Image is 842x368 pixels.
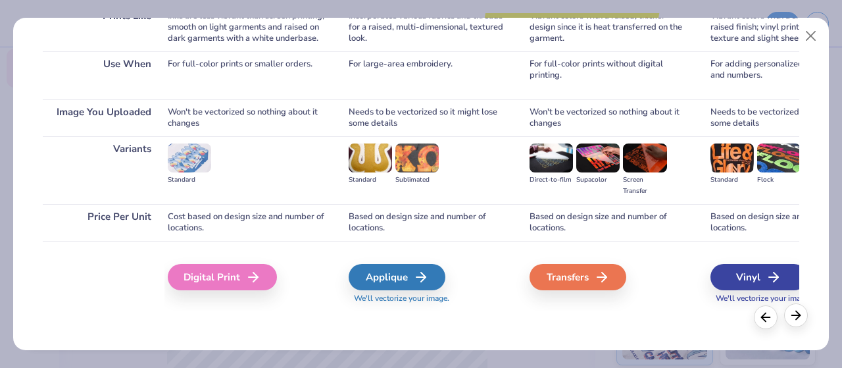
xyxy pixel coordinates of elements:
div: Sublimated [395,174,439,186]
div: Flock [757,174,801,186]
div: Applique [349,264,445,290]
div: Image You Uploaded [43,99,164,136]
div: Based on design size and number of locations. [349,204,510,241]
div: Prints Like [43,3,164,51]
div: Standard [710,174,754,186]
img: Sublimated [395,144,439,172]
img: Flock [757,144,801,172]
div: Inks are less vibrant than screen printing; smooth on light garments and raised on dark garments ... [168,3,329,51]
div: Screen Transfer [623,174,666,197]
div: For large-area embroidery. [349,51,510,99]
div: Won't be vectorized so nothing about it changes [530,99,691,136]
div: Standard [168,174,211,186]
div: Price Per Unit [43,204,164,241]
div: Won't be vectorized so nothing about it changes [168,99,329,136]
div: For full-color prints or smaller orders. [168,51,329,99]
img: Standard [349,144,392,172]
div: Standard [349,174,392,186]
img: Direct-to-film [530,144,573,172]
img: Standard [710,144,754,172]
img: Screen Transfer [623,144,666,172]
div: Vinyl [710,264,807,290]
div: Needs to be vectorized so it might lose some details [349,99,510,136]
div: Use When [43,51,164,99]
div: Transfers [530,264,626,290]
span: We'll vectorize your image. [349,293,510,304]
img: Standard [168,144,211,172]
div: Supacolor [576,174,620,186]
div: Digital Print [168,264,277,290]
div: Based on design size and number of locations. [530,204,691,241]
div: For full-color prints without digital printing. [530,51,691,99]
div: Vibrant colors with a raised, thicker design since it is heat transferred on the garment. [530,3,691,51]
img: Supacolor [576,144,620,172]
div: Direct-to-film [530,174,573,186]
div: Cost based on design size and number of locations. [168,204,329,241]
div: Incorporates various fabrics and threads for a raised, multi-dimensional, textured look. [349,3,510,51]
button: Close [799,24,824,49]
div: Variants [43,136,164,204]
